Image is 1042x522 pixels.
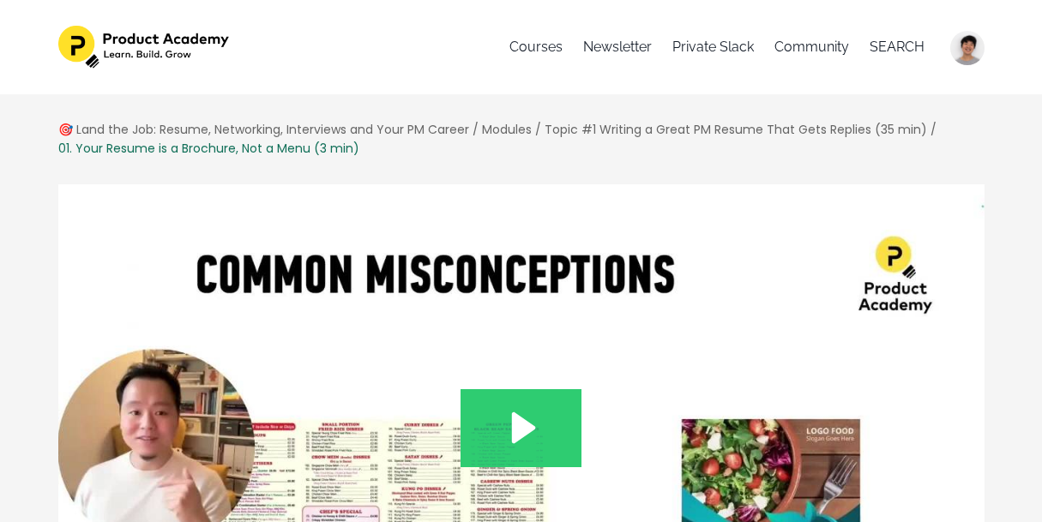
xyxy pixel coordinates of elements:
[931,120,937,139] div: /
[58,26,232,69] img: 27ec826-c42b-1fdd-471c-6c78b547101_582dc3fb-c1b0-4259-95ab-5487f20d86c3.png
[535,120,541,139] div: /
[461,389,581,466] button: Play Video: file-uploads/sites/127338/video/513b7c-347a-7c-5b01-f63fe8a5b__1_Your_Resume_is_not_a...
[473,120,479,139] div: /
[672,26,754,69] a: Private Slack
[870,26,925,69] a: SEARCH
[950,31,985,65] img: abd6ebf2febcb288ebd920ea44da70f9
[583,26,652,69] a: Newsletter
[482,121,532,138] a: Modules
[58,121,469,138] a: 🎯 Land the Job: Resume, Networking, Interviews and Your PM Career
[509,26,563,69] a: Courses
[545,121,927,138] a: Topic #1 Writing a Great PM Resume That Gets Replies (35 min)
[774,26,849,69] a: Community
[58,139,359,158] div: 01. Your Resume is a Brochure, Not a Menu (3 min)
